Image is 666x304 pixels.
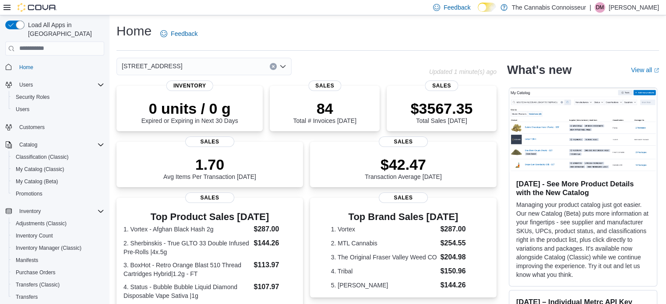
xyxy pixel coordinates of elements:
[331,253,437,262] dt: 3. The Original Fraser Valley Weed CO
[9,242,108,254] button: Inventory Manager (Classic)
[293,100,356,124] div: Total # Invoices [DATE]
[254,238,296,248] dd: $144.26
[25,21,104,38] span: Load All Apps in [GEOGRAPHIC_DATA]
[16,62,37,73] a: Home
[141,100,238,124] div: Expired or Expiring in Next 30 Days
[16,106,29,113] span: Users
[12,104,104,115] span: Users
[16,94,49,101] span: Security Roles
[440,280,476,290] dd: $144.26
[308,80,341,91] span: Sales
[9,217,108,230] button: Adjustments (Classic)
[331,239,437,248] dt: 2. MTL Cannabis
[365,156,442,173] p: $42.47
[9,266,108,279] button: Purchase Orders
[440,238,476,248] dd: $254.55
[12,218,104,229] span: Adjustments (Classic)
[123,212,296,222] h3: Top Product Sales [DATE]
[12,176,104,187] span: My Catalog (Beta)
[516,200,650,279] p: Managing your product catalog just got easier. Our new Catalog (Beta) puts more information at yo...
[16,80,36,90] button: Users
[16,122,48,133] a: Customers
[589,2,591,13] p: |
[171,29,197,38] span: Feedback
[279,63,286,70] button: Open list of options
[16,294,38,301] span: Transfers
[379,136,428,147] span: Sales
[122,61,182,71] span: [STREET_ADDRESS]
[18,3,57,12] img: Cova
[9,151,108,163] button: Classification (Classic)
[19,81,33,88] span: Users
[9,291,108,303] button: Transfers
[379,192,428,203] span: Sales
[16,206,44,217] button: Inventory
[16,122,104,133] span: Customers
[2,61,108,73] button: Home
[12,92,104,102] span: Security Roles
[16,257,38,264] span: Manifests
[16,232,53,239] span: Inventory Count
[331,225,437,234] dt: 1. Vortex
[2,121,108,133] button: Customers
[12,164,104,175] span: My Catalog (Classic)
[19,124,45,131] span: Customers
[478,3,496,12] input: Dark Mode
[16,166,64,173] span: My Catalog (Classic)
[185,192,234,203] span: Sales
[516,179,650,197] h3: [DATE] - See More Product Details with the New Catalog
[9,175,108,188] button: My Catalog (Beta)
[163,156,256,180] div: Avg Items Per Transaction [DATE]
[12,280,104,290] span: Transfers (Classic)
[16,245,81,252] span: Inventory Manager (Classic)
[411,100,473,124] div: Total Sales [DATE]
[9,188,108,200] button: Promotions
[157,25,201,42] a: Feedback
[123,225,250,234] dt: 1. Vortex - Afghan Black Hash 2g
[440,252,476,262] dd: $204.98
[163,156,256,173] p: 1.70
[12,280,63,290] a: Transfers (Classic)
[411,100,473,117] p: $3567.35
[12,255,104,266] span: Manifests
[512,2,586,13] p: The Cannabis Connoisseur
[331,281,437,290] dt: 5. [PERSON_NAME]
[16,206,104,217] span: Inventory
[654,68,659,73] svg: External link
[12,164,68,175] a: My Catalog (Classic)
[16,80,104,90] span: Users
[12,176,62,187] a: My Catalog (Beta)
[12,243,104,253] span: Inventory Manager (Classic)
[331,267,437,276] dt: 4. Tribal
[2,139,108,151] button: Catalog
[440,224,476,234] dd: $287.00
[12,292,41,302] a: Transfers
[12,189,104,199] span: Promotions
[12,152,104,162] span: Classification (Classic)
[16,190,42,197] span: Promotions
[19,141,37,148] span: Catalog
[429,68,497,75] p: Updated 1 minute(s) ago
[12,243,85,253] a: Inventory Manager (Classic)
[331,212,476,222] h3: Top Brand Sales [DATE]
[16,281,60,288] span: Transfers (Classic)
[596,2,604,13] span: DM
[19,208,41,215] span: Inventory
[16,220,67,227] span: Adjustments (Classic)
[12,104,33,115] a: Users
[595,2,605,13] div: Duane Markle
[9,91,108,103] button: Security Roles
[12,92,53,102] a: Security Roles
[16,269,56,276] span: Purchase Orders
[16,140,41,150] button: Catalog
[254,260,296,270] dd: $113.97
[365,156,442,180] div: Transaction Average [DATE]
[631,66,659,73] a: View allExternal link
[2,205,108,217] button: Inventory
[12,231,104,241] span: Inventory Count
[440,266,476,276] dd: $150.96
[12,189,46,199] a: Promotions
[123,239,250,256] dt: 2. Sherbinskis - True GLTO 33 Double Infused Pre-Rolls |4x.5g
[123,283,250,300] dt: 4. Status - Bubble Bubble Liquid Diamond Disposable Vape Sativa |1g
